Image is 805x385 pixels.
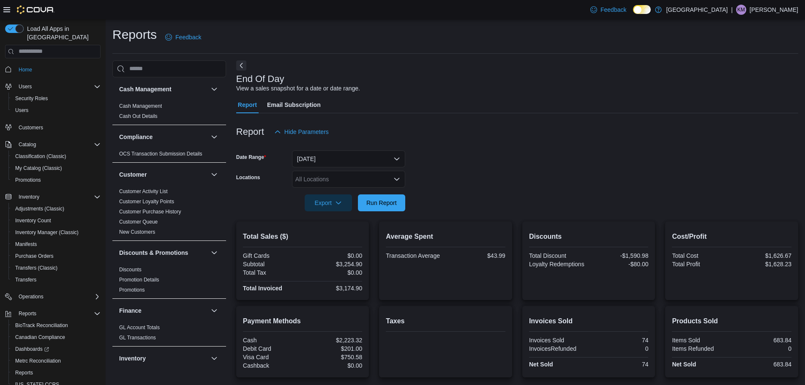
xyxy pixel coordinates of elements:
a: New Customers [119,229,155,235]
h3: Inventory [119,354,146,363]
div: Visa Card [243,354,301,360]
span: My Catalog (Classic) [15,165,62,172]
span: Transfers [15,276,36,283]
a: Canadian Compliance [12,332,68,342]
a: Purchase Orders [12,251,57,261]
span: Promotion Details [119,276,159,283]
div: View a sales snapshot for a date or date range. [236,84,360,93]
a: Inventory Manager (Classic) [12,227,82,238]
a: Feedback [587,1,630,18]
div: $0.00 [304,269,362,276]
a: Classification (Classic) [12,151,70,161]
span: Metrc Reconciliation [15,358,61,364]
h3: Report [236,127,264,137]
a: Transfers [12,275,40,285]
div: 0 [734,345,791,352]
button: Reports [2,308,104,319]
p: [GEOGRAPHIC_DATA] [666,5,728,15]
div: Total Profit [672,261,730,268]
div: Discounts & Promotions [112,265,226,298]
button: Operations [2,291,104,303]
span: GL Account Totals [119,324,160,331]
div: 0 [590,345,648,352]
div: Compliance [112,149,226,162]
div: Transaction Average [386,252,444,259]
span: Reports [15,369,33,376]
button: Export [305,194,352,211]
button: Inventory Count [8,215,104,227]
a: Customers [15,123,46,133]
span: Dashboards [12,344,101,354]
a: Promotions [12,175,44,185]
button: Reports [8,367,104,379]
span: Dashboards [15,346,49,352]
div: Total Discount [529,252,587,259]
span: Inventory Manager (Classic) [12,227,101,238]
span: Transfers (Classic) [12,263,101,273]
h3: Compliance [119,133,153,141]
button: Transfers (Classic) [8,262,104,274]
button: BioTrack Reconciliation [8,319,104,331]
span: Adjustments (Classic) [12,204,101,214]
h2: Total Sales ($) [243,232,363,242]
div: Invoices Sold [529,337,587,344]
span: Export [310,194,347,211]
a: My Catalog (Classic) [12,163,65,173]
div: $1,626.67 [734,252,791,259]
span: Customer Queue [119,218,158,225]
h3: End Of Day [236,74,284,84]
span: Inventory [19,194,39,200]
span: Users [12,105,101,115]
span: Cash Out Details [119,113,158,120]
button: Cash Management [119,85,207,93]
button: Hide Parameters [271,123,332,140]
span: Inventory Manager (Classic) [15,229,79,236]
span: Manifests [12,239,101,249]
span: GL Transactions [119,334,156,341]
span: Transfers (Classic) [15,265,57,271]
h3: Cash Management [119,85,172,93]
a: Discounts [119,267,142,273]
button: My Catalog (Classic) [8,162,104,174]
span: Users [15,107,28,114]
a: Cash Management [119,103,162,109]
span: Customers [15,122,101,133]
img: Cova [17,5,55,14]
a: Cash Out Details [119,113,158,119]
div: Finance [112,322,226,346]
button: Transfers [8,274,104,286]
div: Total Tax [243,269,301,276]
div: Total Cost [672,252,730,259]
span: Metrc Reconciliation [12,356,101,366]
h3: Finance [119,306,142,315]
button: Inventory [15,192,43,202]
span: Purchase Orders [12,251,101,261]
div: -$80.00 [590,261,648,268]
label: Date Range [236,154,266,161]
h2: Cost/Profit [672,232,791,242]
div: $1,628.23 [734,261,791,268]
h1: Reports [112,26,157,43]
span: Inventory Count [15,217,51,224]
span: Hide Parameters [284,128,329,136]
a: Inventory Count [12,216,55,226]
div: $43.99 [448,252,505,259]
span: Adjustments (Classic) [15,205,64,212]
span: Promotions [119,287,145,293]
button: Users [15,82,35,92]
div: Items Sold [672,337,730,344]
button: [DATE] [292,150,405,167]
div: Gift Cards [243,252,301,259]
div: Subtotal [243,261,301,268]
div: Cash [243,337,301,344]
span: Discounts [119,266,142,273]
span: Operations [15,292,101,302]
span: Catalog [15,139,101,150]
button: Promotions [8,174,104,186]
button: Finance [119,306,207,315]
span: Run Report [366,199,397,207]
button: Classification (Classic) [8,150,104,162]
button: Inventory Manager (Classic) [8,227,104,238]
span: My Catalog (Classic) [12,163,101,173]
